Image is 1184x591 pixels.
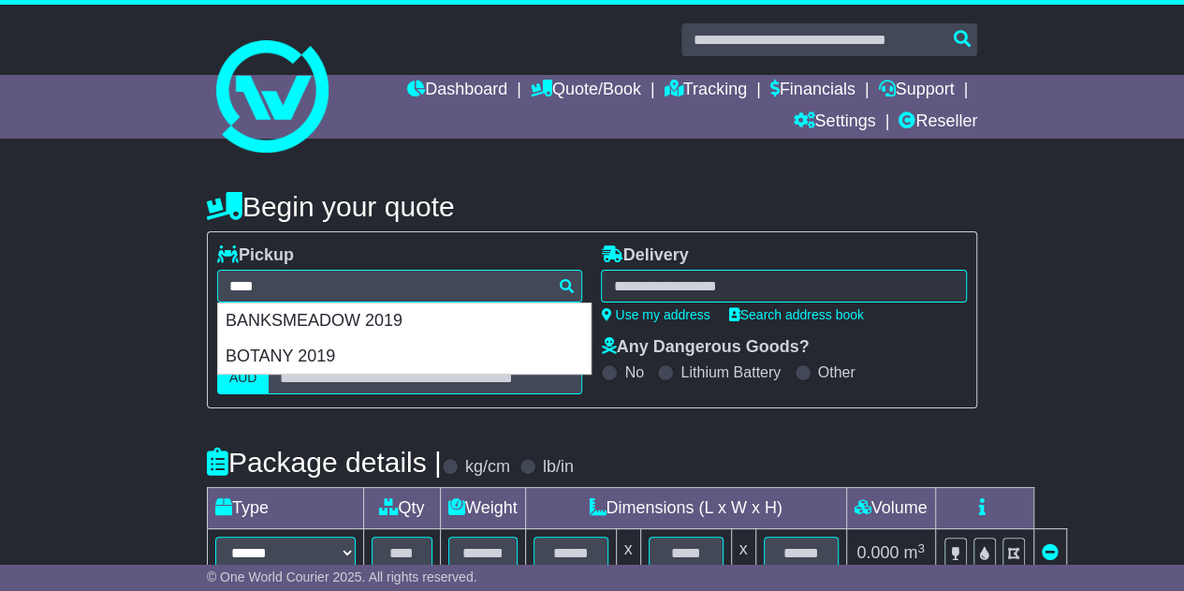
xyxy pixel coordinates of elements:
[601,307,709,322] a: Use my address
[601,337,809,358] label: Any Dangerous Goods?
[856,543,899,562] span: 0.000
[207,447,442,478] h4: Package details |
[543,457,574,478] label: lb/in
[846,488,935,529] td: Volume
[218,339,591,375] div: BOTANY 2019
[903,543,925,562] span: m
[207,569,477,584] span: © One World Courier 2025. All rights reserved.
[363,488,440,529] td: Qty
[917,541,925,555] sup: 3
[207,191,977,222] h4: Begin your quote
[465,457,510,478] label: kg/cm
[218,303,591,339] div: BANKSMEADOW 2019
[1042,543,1059,562] a: Remove this item
[899,107,977,139] a: Reseller
[818,363,855,381] label: Other
[440,488,525,529] td: Weight
[624,363,643,381] label: No
[217,362,270,394] label: AUD
[207,488,363,529] td: Type
[407,75,507,107] a: Dashboard
[680,363,781,381] label: Lithium Battery
[770,75,855,107] a: Financials
[793,107,875,139] a: Settings
[878,75,954,107] a: Support
[217,245,294,266] label: Pickup
[616,529,640,578] td: x
[731,529,755,578] td: x
[531,75,641,107] a: Quote/Book
[665,75,747,107] a: Tracking
[217,270,583,303] typeahead: Please provide city
[525,488,846,529] td: Dimensions (L x W x H)
[729,307,864,322] a: Search address book
[601,245,688,266] label: Delivery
